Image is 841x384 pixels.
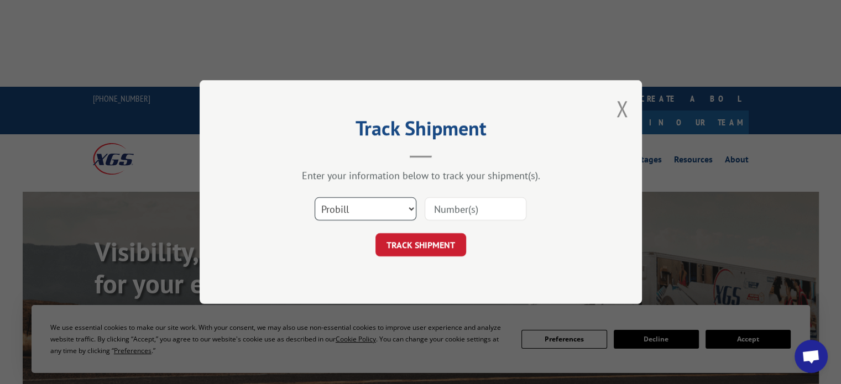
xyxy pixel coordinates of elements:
button: TRACK SHIPMENT [375,233,466,256]
button: Close modal [616,94,628,123]
div: Enter your information below to track your shipment(s). [255,169,587,182]
h2: Track Shipment [255,120,587,141]
input: Number(s) [425,197,526,220]
div: Open chat [795,340,828,373]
